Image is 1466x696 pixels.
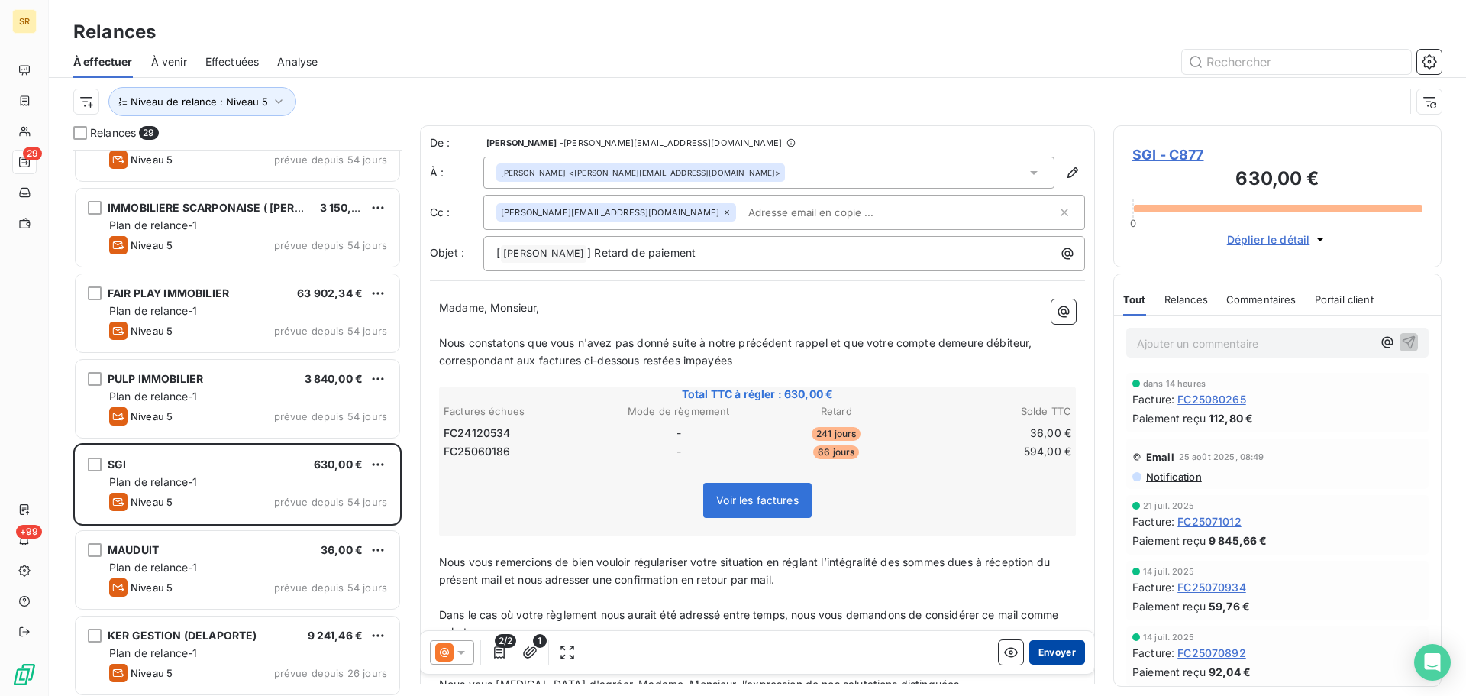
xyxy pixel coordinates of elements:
span: [ [496,246,500,259]
span: 36,00 € [321,543,363,556]
span: Niveau 5 [131,154,173,166]
span: À venir [151,54,187,70]
th: Retard [758,403,915,419]
span: 9 845,66 € [1209,533,1267,549]
span: Analyse [277,54,318,70]
span: - [PERSON_NAME][EMAIL_ADDRESS][DOMAIN_NAME] [560,138,782,147]
span: prévue depuis 54 jours [274,239,387,251]
span: Facture : [1132,513,1174,529]
span: prévue depuis 54 jours [274,410,387,422]
span: FC25071012 [1177,513,1242,529]
span: 21 juil. 2025 [1143,501,1194,510]
span: 14 juil. 2025 [1143,633,1194,642]
td: - [601,425,757,442]
span: 92,04 € [1209,664,1251,680]
span: prévue depuis 26 jours [274,667,387,679]
span: KER GESTION (DELAPORTE) [108,629,257,642]
span: 59,76 € [1209,598,1250,614]
span: 112,80 € [1209,410,1253,426]
input: Rechercher [1182,50,1411,74]
span: FC25060186 [444,444,511,459]
span: Notification [1145,471,1202,483]
span: Relances [1164,293,1208,306]
button: Envoyer [1029,640,1085,665]
div: <[PERSON_NAME][EMAIL_ADDRESS][DOMAIN_NAME]> [501,167,780,178]
th: Factures échues [443,403,599,419]
span: ] Retard de paiement [587,246,696,259]
span: SGI - C877 [1132,144,1422,165]
span: Niveau 5 [131,581,173,594]
span: Paiement reçu [1132,598,1206,614]
div: grid [73,150,402,696]
span: Paiement reçu [1132,533,1206,549]
span: Commentaires [1226,293,1296,306]
span: 9 241,46 € [308,629,363,642]
span: À effectuer [73,54,133,70]
span: 2/2 [495,634,516,648]
span: FC24120534 [444,426,511,441]
span: Plan de relance-1 [109,475,198,488]
span: Effectuées [205,54,260,70]
span: Niveau 5 [131,325,173,337]
span: MAUDUIT [108,543,159,556]
span: Niveau 5 [131,239,173,251]
span: Facture : [1132,645,1174,661]
span: 25 août 2025, 08:49 [1179,452,1264,461]
span: Plan de relance-1 [109,390,198,403]
span: FC25070892 [1177,645,1246,661]
span: Niveau de relance : Niveau 5 [131,95,268,108]
span: Total TTC à régler : 630,00 € [441,387,1074,402]
span: Tout [1123,293,1146,306]
span: Nous vous remercions de bien vouloir régulariser votre situation en réglant l’intégralité des som... [439,555,1053,586]
span: FAIR PLAY IMMOBILIER [108,286,229,299]
span: Niveau 5 [131,410,173,422]
span: Email [1146,451,1174,463]
span: +99 [16,525,42,539]
span: [PERSON_NAME] [501,167,566,178]
span: De : [430,135,483,151]
td: 594,00 € [916,443,1073,460]
span: 29 [23,147,42,160]
span: 3 840,00 € [305,372,363,385]
th: Mode de règmement [601,403,757,419]
span: 29 [139,126,158,140]
label: Cc : [430,205,483,220]
span: Facture : [1132,391,1174,407]
span: FC25080265 [1177,391,1246,407]
span: Niveau 5 [131,496,173,508]
span: Déplier le détail [1227,231,1310,248]
div: SR [12,9,37,34]
span: Objet : [430,246,464,259]
span: prévue depuis 54 jours [274,581,387,594]
td: - [601,443,757,460]
span: Plan de relance-1 [109,646,198,659]
label: À : [430,165,483,180]
span: 14 juil. 2025 [1143,567,1194,576]
span: prévue depuis 54 jours [274,154,387,166]
span: Relances [90,125,136,141]
span: Plan de relance-1 [109,219,198,231]
span: 0 [1130,217,1136,229]
span: Nous vous [MEDICAL_DATA] d'agréer, Madame, Monsieur, l’expression de nos salutations distinguées. [439,678,963,691]
span: Voir les factures [716,494,799,507]
div: Open Intercom Messenger [1414,644,1451,681]
span: 1 [533,634,547,648]
span: [PERSON_NAME] [486,138,557,147]
input: Adresse email en copie ... [742,201,919,224]
span: PULP IMMOBILIER [108,372,203,385]
span: Paiement reçu [1132,664,1206,680]
span: 66 jours [813,445,859,459]
img: Logo LeanPay [12,662,37,687]
span: Dans le cas où votre règlement nous aurait été adressé entre temps, nous vous demandons de consid... [439,608,1061,639]
span: 3 150,00 € [320,201,376,214]
h3: 630,00 € [1132,165,1422,196]
span: SGI [108,458,126,471]
span: Madame, Monsieur, [439,301,540,314]
a: 29 [12,150,36,174]
span: [PERSON_NAME] [501,245,586,263]
span: prévue depuis 54 jours [274,496,387,508]
span: 63 902,34 € [297,286,363,299]
button: Niveau de relance : Niveau 5 [108,87,296,116]
th: Solde TTC [916,403,1073,419]
span: IMMOBILIERE SCARPONAISE ( [PERSON_NAME] ) [108,201,367,214]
